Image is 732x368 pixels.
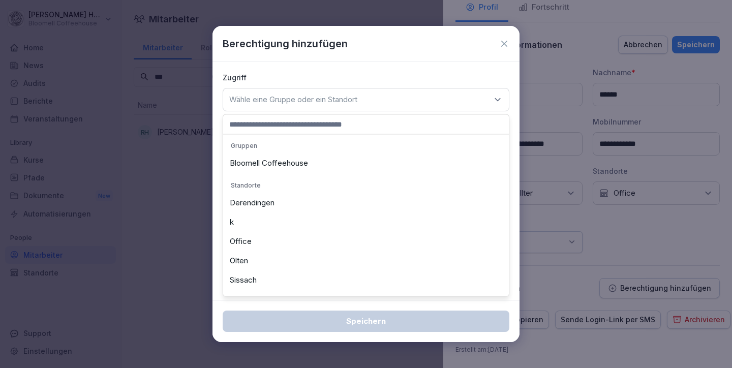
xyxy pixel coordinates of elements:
[231,316,501,327] div: Speichern
[226,270,506,290] div: Sissach
[229,95,357,105] p: Wähle eine Gruppe oder ein Standort
[226,251,506,270] div: Olten
[223,36,348,51] p: Berechtigung hinzufügen
[226,212,506,232] div: k
[226,193,506,212] div: Derendingen
[226,177,506,193] p: Standorte
[226,137,506,154] p: Gruppen
[223,311,509,332] button: Speichern
[226,154,506,173] div: Bloomell Coffeehouse
[223,72,509,83] p: Zugriff
[226,232,506,251] div: Office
